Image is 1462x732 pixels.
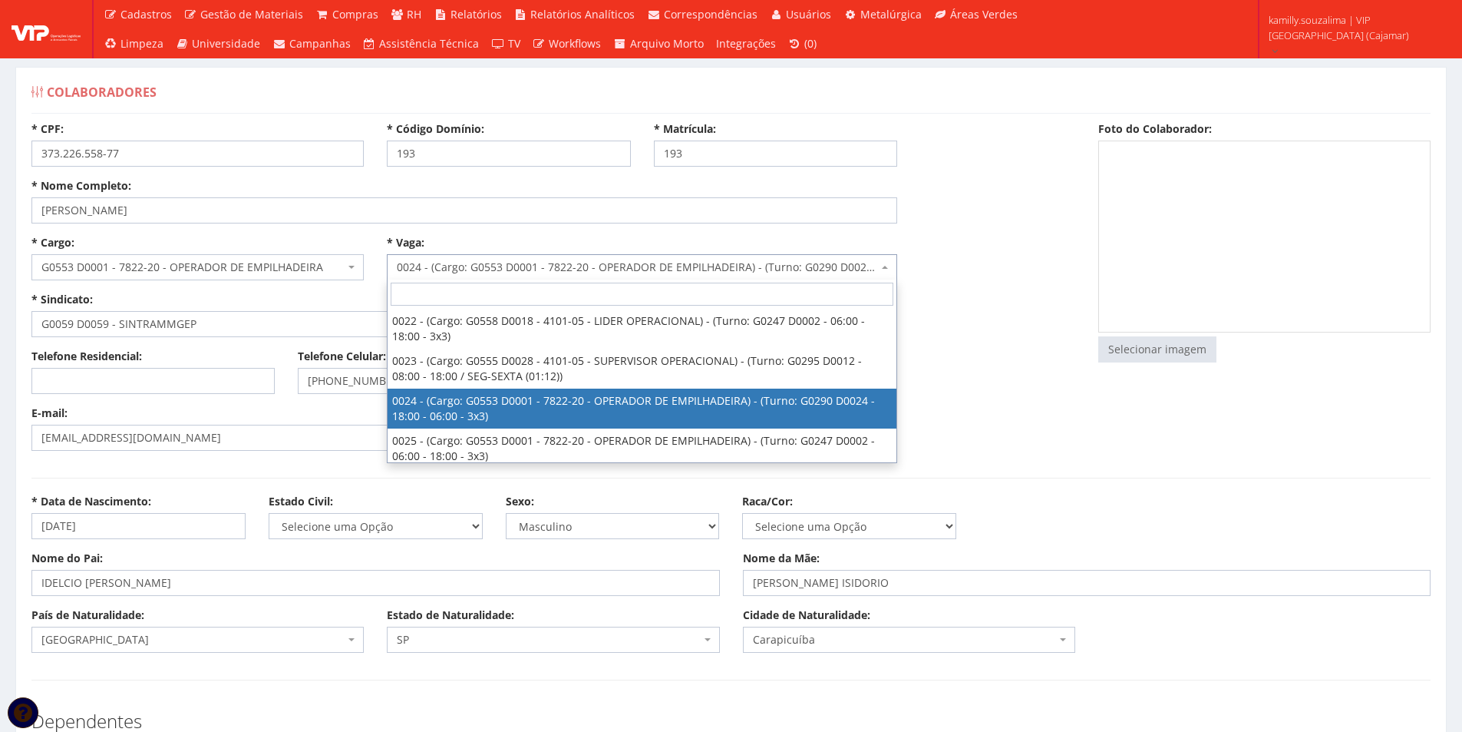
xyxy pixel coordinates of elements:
[743,627,1075,653] span: Carapicuíba
[41,316,523,332] span: G0059 D0059 - SINTRAMMGEP
[266,29,357,58] a: Campanhas
[506,494,534,509] label: Sexo:
[860,7,922,22] span: Metalúrgica
[753,632,1056,648] span: Carapicuíba
[97,29,170,58] a: Limpeza
[607,29,710,58] a: Arquivo Morto
[549,36,601,51] span: Workflows
[120,36,163,51] span: Limpeza
[41,632,345,648] span: Brasil
[387,235,424,250] label: * Vaga:
[170,29,267,58] a: Universidade
[332,7,378,22] span: Compras
[654,121,716,137] label: * Matrícula:
[530,7,635,22] span: Relatórios Analíticos
[397,632,700,648] span: SP
[782,29,823,58] a: (0)
[269,494,333,509] label: Estado Civil:
[630,36,704,51] span: Arquivo Morto
[31,406,68,421] label: E-mail:
[664,7,757,22] span: Correspondências
[120,7,172,22] span: Cadastros
[388,429,896,469] li: 0025 - (Cargo: G0553 D0001 - 7822-20 - OPERADOR DE EMPILHADEIRA) - (Turno: G0247 D0002 - 06:00 - ...
[485,29,526,58] a: TV
[450,7,502,22] span: Relatórios
[388,309,896,349] li: 0022 - (Cargo: G0558 D0018 - 4101-05 - LIDER OPERACIONAL) - (Turno: G0247 D0002 - 06:00 - 18:00 -...
[1098,121,1212,137] label: Foto do Colaborador:
[786,7,831,22] span: Usuários
[357,29,486,58] a: Assistência Técnica
[716,36,776,51] span: Integrações
[200,7,303,22] span: Gestão de Materiais
[31,292,93,307] label: Campo obrigatório devido à Integração com o Domínio
[31,141,364,167] input: ___.___.___-__
[47,84,157,101] span: Colaboradores
[31,349,142,364] label: Telefone Residencial:
[289,36,351,51] span: Campanhas
[387,608,514,623] label: Estado de Naturalidade:
[192,36,260,51] span: Universidade
[31,711,1431,731] h3: Dependentes
[31,627,364,653] span: Brasil
[379,36,479,51] span: Assistência Técnica
[31,494,151,509] label: * Data de Nascimento:
[31,121,64,137] label: * CPF:
[31,254,364,280] span: G0553 D0001 - 7822-20 - OPERADOR DE EMPILHADEIRA
[12,18,81,41] img: logo
[804,36,817,51] span: (0)
[743,608,870,623] label: Cidade de Naturalidade:
[1269,12,1442,43] span: kamilly.souzalima | VIP [GEOGRAPHIC_DATA] (Cajamar)
[31,311,542,337] span: G0059 D0059 - SINTRAMMGEP
[526,29,608,58] a: Workflows
[31,235,74,250] label: * Cargo:
[41,260,345,275] span: G0553 D0001 - 7822-20 - OPERADOR DE EMPILHADEIRA
[508,36,520,51] span: TV
[387,627,719,653] span: SP
[31,178,131,194] label: * Nome Completo:
[387,121,484,137] label: * Código Domínio:
[31,551,103,566] label: Nome do Pai:
[397,260,878,275] span: 0024 - (Cargo: G0553 D0001 - 7822-20 - OPERADOR DE EMPILHADEIRA) - (Turno: G0290 D0024 - 18:00 - ...
[742,494,793,509] label: Raca/Cor:
[388,389,896,429] li: 0024 - (Cargo: G0553 D0001 - 7822-20 - OPERADOR DE EMPILHADEIRA) - (Turno: G0290 D0024 - 18:00 - ...
[388,349,896,389] li: 0023 - (Cargo: G0555 D0028 - 4101-05 - SUPERVISOR OPERACIONAL) - (Turno: G0295 D0012 - 08:00 - 18...
[743,551,820,566] label: Nome da Mãe:
[710,29,782,58] a: Integrações
[387,254,897,280] span: 0024 - (Cargo: G0553 D0001 - 7822-20 - OPERADOR DE EMPILHADEIRA) - (Turno: G0290 D0024 - 18:00 - ...
[31,608,144,623] label: País de Naturalidade:
[298,349,386,364] label: Telefone Celular:
[407,7,421,22] span: RH
[950,7,1018,22] span: Áreas Verdes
